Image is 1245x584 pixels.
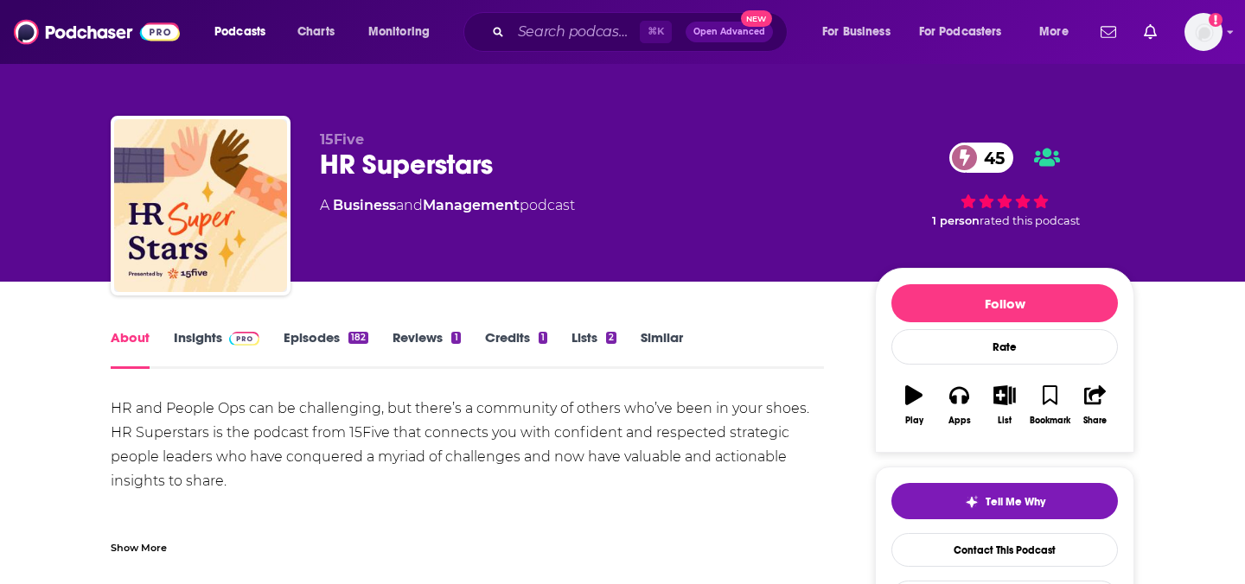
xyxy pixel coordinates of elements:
[1030,416,1070,426] div: Bookmark
[891,284,1118,322] button: Follow
[320,195,575,216] div: A podcast
[286,18,345,46] a: Charts
[284,329,368,369] a: Episodes182
[905,416,923,426] div: Play
[114,119,287,292] img: HR Superstars
[202,18,288,46] button: open menu
[998,416,1012,426] div: List
[982,374,1027,436] button: List
[1073,374,1118,436] button: Share
[111,329,150,369] a: About
[822,20,891,44] span: For Business
[1137,17,1164,47] a: Show notifications dropdown
[1027,18,1090,46] button: open menu
[891,374,936,436] button: Play
[640,21,672,43] span: ⌘ K
[1083,416,1107,426] div: Share
[14,16,180,48] img: Podchaser - Follow, Share and Rate Podcasts
[485,329,547,369] a: Credits1
[948,416,971,426] div: Apps
[693,28,765,36] span: Open Advanced
[356,18,452,46] button: open menu
[174,329,259,369] a: InsightsPodchaser Pro
[741,10,772,27] span: New
[333,197,396,213] a: Business
[1027,374,1072,436] button: Bookmark
[214,20,265,44] span: Podcasts
[297,20,335,44] span: Charts
[451,332,460,344] div: 1
[891,483,1118,519] button: tell me why sparkleTell Me Why
[1094,17,1123,47] a: Show notifications dropdown
[810,18,912,46] button: open menu
[393,329,460,369] a: Reviews1
[919,20,1002,44] span: For Podcasters
[606,332,616,344] div: 2
[980,214,1080,227] span: rated this podcast
[965,495,979,509] img: tell me why sparkle
[986,495,1045,509] span: Tell Me Why
[891,533,1118,567] a: Contact This Podcast
[348,332,368,344] div: 182
[571,329,616,369] a: Lists2
[1184,13,1223,51] span: Logged in as MarelyCarveComms
[932,214,980,227] span: 1 person
[480,12,804,52] div: Search podcasts, credits, & more...
[686,22,773,42] button: Open AdvancedNew
[368,20,430,44] span: Monitoring
[891,329,1118,365] div: Rate
[908,18,1027,46] button: open menu
[320,131,364,148] span: 15Five
[949,143,1013,173] a: 45
[936,374,981,436] button: Apps
[539,332,547,344] div: 1
[1184,13,1223,51] button: Show profile menu
[875,131,1134,238] div: 45 1 personrated this podcast
[967,143,1013,173] span: 45
[1184,13,1223,51] img: User Profile
[641,329,683,369] a: Similar
[511,18,640,46] input: Search podcasts, credits, & more...
[1209,13,1223,27] svg: Add a profile image
[1039,20,1069,44] span: More
[229,332,259,346] img: Podchaser Pro
[423,197,520,213] a: Management
[396,197,423,213] span: and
